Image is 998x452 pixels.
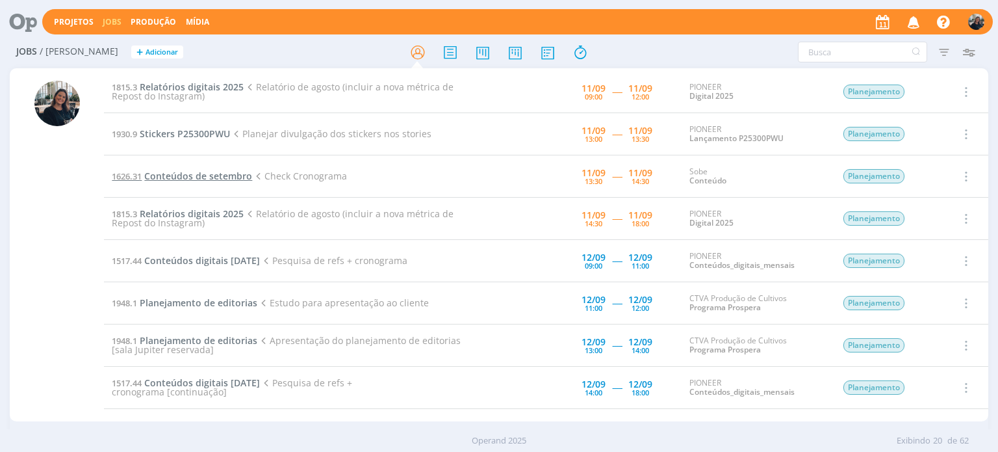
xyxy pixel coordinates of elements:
[689,252,823,271] div: PIONEER
[689,302,761,313] a: Programa Prospera
[968,14,984,30] img: M
[112,81,244,93] a: 1815.3Relatórios digitais 2025
[689,167,823,186] div: Sobe
[582,253,606,262] div: 12/09
[585,347,602,354] div: 13:00
[960,434,969,447] span: 62
[843,85,904,99] span: Planejamento
[112,297,257,309] a: 1948.1Planejamento de editorias
[689,379,823,397] div: PIONEER
[689,133,784,144] a: Lançamento P25300PWU
[843,169,904,183] span: Planejamento
[144,170,252,182] span: Conteúdos de setembro
[260,254,407,267] span: Pesquisa de refs + cronograma
[843,338,904,352] span: Planejamento
[582,126,606,135] div: 11/09
[843,296,904,310] span: Planejamento
[112,127,230,140] a: 1930.9Stickers P25300PWU
[40,46,118,57] span: / [PERSON_NAME]
[127,17,180,27] button: Produção
[632,304,649,312] div: 12:00
[585,262,602,269] div: 09:00
[632,178,649,185] div: 14:30
[16,46,37,57] span: Jobs
[843,211,904,226] span: Planejamento
[897,434,930,447] span: Exibindo
[112,377,142,389] span: 1517.44
[112,128,137,140] span: 1930.9
[632,389,649,396] div: 18:00
[582,168,606,178] div: 11/09
[112,254,260,267] a: 1517.44Conteúdos digitais [DATE]
[585,135,602,142] div: 13:00
[798,42,927,62] input: Busca
[144,254,260,267] span: Conteúdos digitais [DATE]
[612,170,622,182] span: -----
[140,127,230,140] span: Stickers P25300PWU
[689,90,734,101] a: Digital 2025
[186,16,209,27] a: Mídia
[182,17,213,27] button: Mídia
[612,297,622,309] span: -----
[632,262,649,269] div: 11:00
[112,335,137,347] span: 1948.1
[582,211,606,220] div: 11/09
[612,212,622,224] span: -----
[612,254,622,267] span: -----
[34,81,80,126] img: M
[140,297,257,309] span: Planejamento de editorias
[585,389,602,396] div: 14:00
[140,207,244,220] span: Relatórios digitais 2025
[144,377,260,389] span: Conteúdos digitais [DATE]
[632,135,649,142] div: 13:30
[843,127,904,141] span: Planejamento
[131,16,176,27] a: Produção
[628,338,652,347] div: 12/09
[585,93,602,100] div: 09:00
[112,208,137,220] span: 1815.3
[689,294,823,313] div: CTVA Produção de Cultivos
[585,220,602,227] div: 14:30
[689,336,823,355] div: CTVA Produção de Cultivos
[967,10,985,33] button: M
[146,48,178,57] span: Adicionar
[628,84,652,93] div: 11/09
[585,178,602,185] div: 13:30
[628,211,652,220] div: 11/09
[136,46,143,59] span: +
[632,93,649,100] div: 12:00
[112,170,142,182] span: 1626.31
[582,295,606,304] div: 12/09
[140,81,244,93] span: Relatórios digitais 2025
[112,297,137,309] span: 1948.1
[689,259,795,271] a: Conteúdos_digitais_mensais
[612,339,622,351] span: -----
[112,377,260,389] a: 1517.44Conteúdos digitais [DATE]
[628,253,652,262] div: 12/09
[257,297,428,309] span: Estudo para apresentação ao cliente
[628,126,652,135] div: 11/09
[582,338,606,347] div: 12/09
[112,255,142,267] span: 1517.44
[612,127,622,140] span: -----
[112,81,137,93] span: 1815.3
[933,434,942,447] span: 20
[689,209,823,228] div: PIONEER
[843,254,904,268] span: Planejamento
[612,381,622,393] span: -----
[843,380,904,395] span: Planejamento
[112,334,460,356] span: Apresentação do planejamento de editorias [sala Jupiter reservada]
[112,170,252,182] a: 1626.31Conteúdos de setembro
[947,434,957,447] span: de
[582,380,606,389] div: 12/09
[632,347,649,354] div: 14:00
[54,16,94,27] a: Projetos
[628,168,652,178] div: 11/09
[689,217,734,228] a: Digital 2025
[99,17,125,27] button: Jobs
[689,175,726,186] a: Conteúdo
[585,304,602,312] div: 11:00
[230,127,431,140] span: Planejar divulgação dos stickers nos stories
[632,220,649,227] div: 18:00
[582,84,606,93] div: 11/09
